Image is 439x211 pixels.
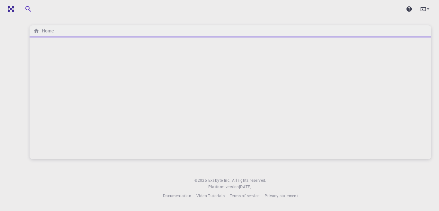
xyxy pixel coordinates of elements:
[264,193,298,199] a: Privacy statement
[5,6,14,12] img: logo
[196,193,225,199] a: Video Tutorials
[239,184,253,189] span: [DATE] .
[230,193,259,199] a: Terms of service
[163,193,191,199] a: Documentation
[194,177,208,184] span: © 2025
[163,193,191,198] span: Documentation
[39,27,54,34] h6: Home
[230,193,259,198] span: Terms of service
[196,193,225,198] span: Video Tutorials
[232,177,266,184] span: All rights reserved.
[208,177,231,184] a: Exabyte Inc.
[208,178,231,183] span: Exabyte Inc.
[32,27,55,34] nav: breadcrumb
[239,184,253,190] a: [DATE].
[264,193,298,198] span: Privacy statement
[208,184,239,190] span: Platform version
